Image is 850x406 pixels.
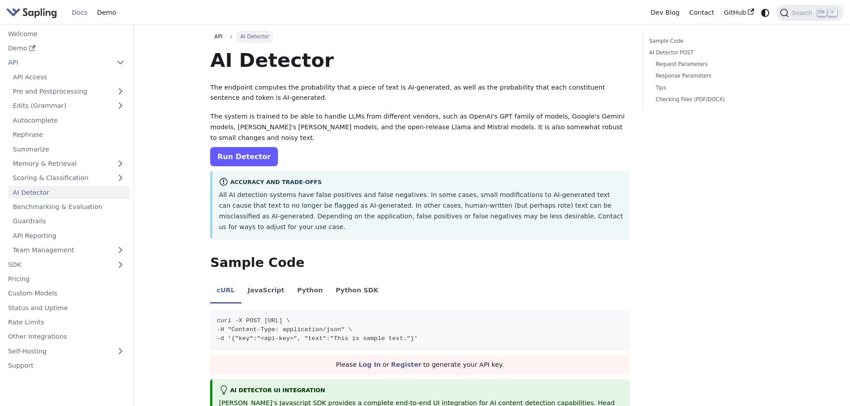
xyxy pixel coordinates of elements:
[719,6,759,20] a: GitHub
[776,5,843,21] button: Search (Ctrl+K)
[3,344,129,357] a: Self-Hosting
[8,70,129,83] a: API Access
[8,128,129,141] a: Rephrase
[8,99,129,112] a: Edits (Grammar)
[112,56,129,69] button: Collapse sidebar category 'API'
[210,111,630,143] p: The system is trained to be able to handle LLMs from different vendors, such as OpenAI's GPT fami...
[8,215,129,228] a: Guardrails
[210,82,630,104] p: The endpoint computes the probability that a piece of text is AI-generated, as well as the probab...
[655,60,767,69] a: Request Parameters
[8,229,129,242] a: API Reporting
[8,172,129,185] a: Scoring & Classification
[217,326,352,333] span: -H "Content-Type: application/json" \
[655,72,767,80] a: Response Parameters
[789,9,817,16] span: Search
[3,359,129,372] a: Support
[210,48,630,72] h1: AI Detector
[217,335,418,342] span: -d '{"key":"<api-key>", "text":"This is sample text."}'
[3,27,129,40] a: Welcome
[3,287,129,300] a: Custom Models
[217,317,290,324] span: curl -X POST [URL] \
[112,258,129,271] button: Expand sidebar category 'SDK'
[649,49,770,57] a: AI Detector POST
[3,42,129,55] a: Demo
[219,177,623,188] div: Accuracy and Trade-offs
[67,6,92,20] a: Docs
[210,355,630,375] div: Please or to generate your API key.
[210,147,278,166] a: Run Detector
[759,6,772,19] button: Switch between dark and light mode (currently system mode)
[210,279,241,304] li: cURL
[6,6,60,19] a: Sapling.ai
[8,143,129,156] a: Summarize
[210,255,630,271] h2: Sample Code
[8,85,129,98] a: Pre and Postprocessing
[3,316,129,329] a: Rate Limits
[3,273,129,286] a: Pricing
[655,95,767,104] a: Checking Files (PDF/DOCX)
[210,30,630,43] nav: Breadcrumbs
[8,157,129,170] a: Memory & Retrieval
[241,279,291,304] li: JavaScript
[6,6,57,19] img: Sapling.ai
[210,30,227,43] a: API
[828,8,837,16] kbd: K
[8,186,129,199] a: AI Detector
[655,84,767,92] a: Tips
[8,201,129,213] a: Benchmarking & Evaluation
[219,190,623,232] p: All AI detection systems have false positives and false negatives. In some cases, small modificat...
[649,37,770,45] a: Sample Code
[3,56,112,69] a: API
[684,6,719,20] a: Contact
[236,30,274,43] span: AI Detector
[92,6,121,20] a: Demo
[219,385,623,396] div: AI Detector UI integration
[215,33,223,40] span: API
[359,361,381,368] a: Log In
[646,6,684,20] a: Dev Blog
[3,301,129,314] a: Status and Uptime
[3,258,112,271] a: SDK
[291,279,329,304] li: Python
[391,361,421,368] a: Register
[8,114,129,127] a: Autocomplete
[3,330,129,343] a: Other Integrations
[329,279,385,304] li: Python SDK
[8,244,129,257] a: Team Management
